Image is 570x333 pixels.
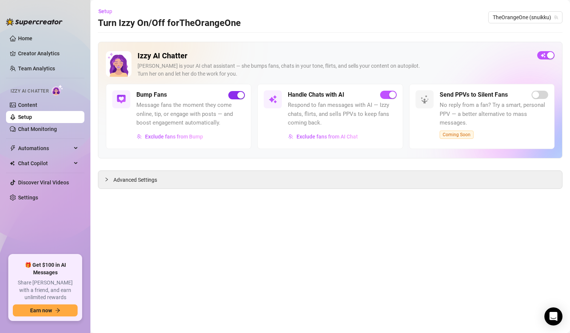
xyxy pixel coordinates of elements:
[18,179,69,186] a: Discover Viral Videos
[18,35,32,41] a: Home
[138,51,531,61] h2: Izzy AI Chatter
[55,308,60,313] span: arrow-right
[13,304,78,316] button: Earn nowarrow-right
[554,15,558,20] span: team
[440,101,548,128] span: No reply from a fan? Try a smart, personal PPV — a better alternative to mass messages.
[98,5,118,17] button: Setup
[136,131,203,143] button: Exclude fans from Bump
[10,145,16,151] span: thunderbolt
[104,177,109,182] span: collapsed
[440,131,474,139] span: Coming Soon
[288,131,358,143] button: Exclude fans from AI Chat
[440,90,508,99] h5: Send PPVs to Silent Fans
[106,51,131,77] img: Izzy AI Chatter
[13,262,78,276] span: 🎁 Get $100 in AI Messages
[6,18,63,26] img: logo-BBDzfeDw.svg
[136,101,245,128] span: Message fans the moment they come online, tip, or engage with posts — and boost engagement automa...
[18,157,72,169] span: Chat Copilot
[18,142,72,154] span: Automations
[18,126,57,132] a: Chat Monitoring
[104,175,113,184] div: collapsed
[18,102,37,108] a: Content
[493,12,558,23] span: TheOrangeOne (snuikku)
[288,90,344,99] h5: Handle Chats with AI
[138,62,531,78] div: [PERSON_NAME] is your AI chat assistant — she bumps fans, chats in your tone, flirts, and sells y...
[136,90,167,99] h5: Bump Fans
[18,114,32,120] a: Setup
[18,195,38,201] a: Settings
[98,8,112,14] span: Setup
[10,161,15,166] img: Chat Copilot
[420,95,429,104] img: svg%3e
[113,176,157,184] span: Advanced Settings
[30,307,52,313] span: Earn now
[117,95,126,104] img: svg%3e
[98,17,241,29] h3: Turn Izzy On/Off for TheOrangeOne
[137,134,142,139] img: svg%3e
[52,85,63,96] img: AI Chatter
[145,134,203,140] span: Exclude fans from Bump
[288,101,396,128] span: Respond to fan messages with AI — Izzy chats, flirts, and sells PPVs to keep fans coming back.
[11,88,49,95] span: Izzy AI Chatter
[296,134,358,140] span: Exclude fans from AI Chat
[268,95,277,104] img: svg%3e
[18,65,55,71] a: Team Analytics
[18,47,78,59] a: Creator Analytics
[13,279,78,301] span: Share [PERSON_NAME] with a friend, and earn unlimited rewards
[544,307,562,325] div: Open Intercom Messenger
[288,134,293,139] img: svg%3e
